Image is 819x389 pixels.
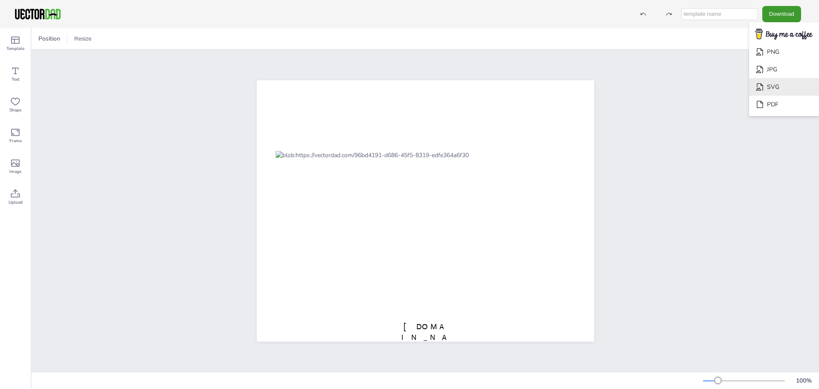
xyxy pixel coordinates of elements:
ul: Download [749,22,819,117]
span: [DOMAIN_NAME] [401,322,449,352]
span: Upload [9,199,23,206]
input: template name [682,8,758,20]
img: buymecoffee.png [750,26,818,43]
button: Resize [71,32,95,46]
li: SVG [749,78,819,96]
span: Shape [9,107,21,114]
li: JPG [749,61,819,78]
button: Download [762,6,801,22]
span: Frame [9,137,22,144]
li: PNG [749,43,819,61]
span: Position [37,35,62,43]
span: Text [12,76,20,83]
span: Template [6,45,24,52]
li: PDF [749,96,819,113]
img: VectorDad-1.png [14,8,62,20]
div: 100 % [793,377,814,385]
span: Image [9,168,21,175]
